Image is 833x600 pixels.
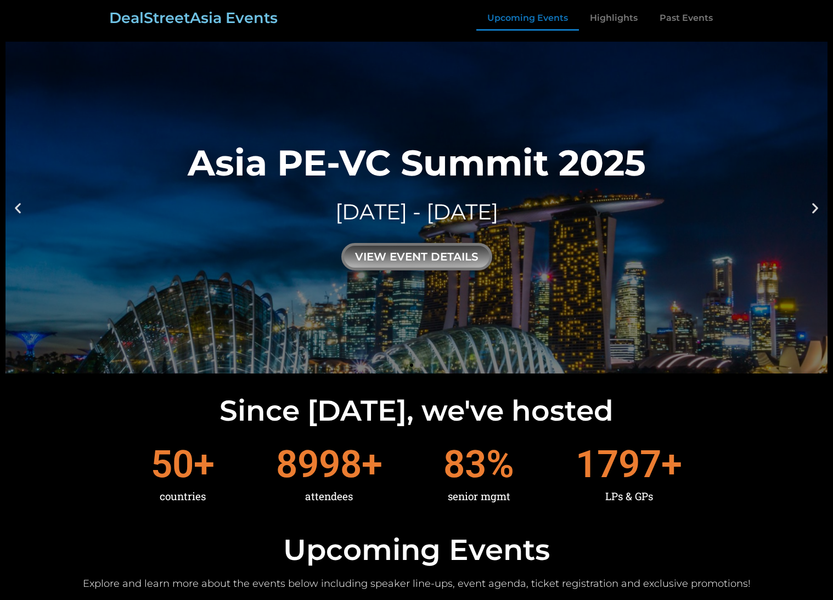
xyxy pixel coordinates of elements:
[410,364,413,367] span: Go to slide 1
[649,5,724,31] a: Past Events
[443,483,514,510] div: senior mgmt
[808,201,822,214] div: Next slide
[151,445,194,483] span: 50
[341,243,492,270] div: view event details
[576,445,661,483] span: 1797
[276,445,362,483] span: 8998
[188,197,646,227] div: [DATE] - [DATE]
[486,445,514,483] span: %
[5,578,828,590] h2: Explore and learn more about the events below including speaker line-ups, event agenda, ticket re...
[276,483,382,510] div: attendees
[362,445,382,483] span: +
[109,9,278,27] a: DealStreetAsia Events
[476,5,579,31] a: Upcoming Events
[443,445,486,483] span: 83
[576,483,682,510] div: LPs & GPs
[11,201,25,214] div: Previous slide
[5,535,828,564] h2: Upcoming Events
[661,445,682,483] span: +
[188,145,646,180] div: Asia PE-VC Summit 2025
[5,397,828,425] h2: Since [DATE], we've hosted
[151,483,215,510] div: countries
[5,42,828,373] a: Asia PE-VC Summit 2025[DATE] - [DATE]view event details
[420,364,423,367] span: Go to slide 2
[194,445,215,483] span: +
[579,5,649,31] a: Highlights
